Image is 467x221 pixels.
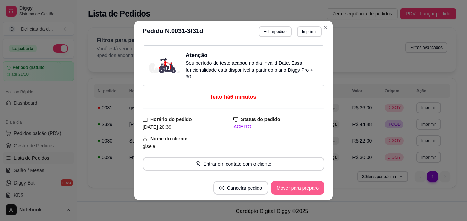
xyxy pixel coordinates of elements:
div: ACEITO [233,123,324,130]
span: whats-app [196,161,200,166]
span: feito há 6 minutos [211,94,256,100]
span: [DATE] 20:39 [143,124,171,130]
button: Mover para preparo [271,181,324,195]
span: gisele [143,144,155,149]
span: calendar [143,117,148,122]
img: delivery-image [149,58,183,73]
h3: Atenção [186,51,318,60]
strong: Status do pedido [241,117,280,122]
button: Imprimir [297,26,322,37]
button: close-circleCancelar pedido [213,181,268,195]
strong: Nome do cliente [150,136,187,141]
strong: Horário do pedido [150,117,192,122]
button: Close [320,22,331,33]
button: whats-appEntrar em contato com o cliente [143,157,324,171]
button: Editarpedido [259,26,291,37]
span: close-circle [219,186,224,190]
span: user [143,136,148,141]
p: Seu período de teste acabou no dia Invalid Date . Essa funcionalidade está disponível a partir do... [186,60,318,80]
span: desktop [233,117,238,122]
h3: Pedido N. 0031-3f31d [143,26,203,37]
